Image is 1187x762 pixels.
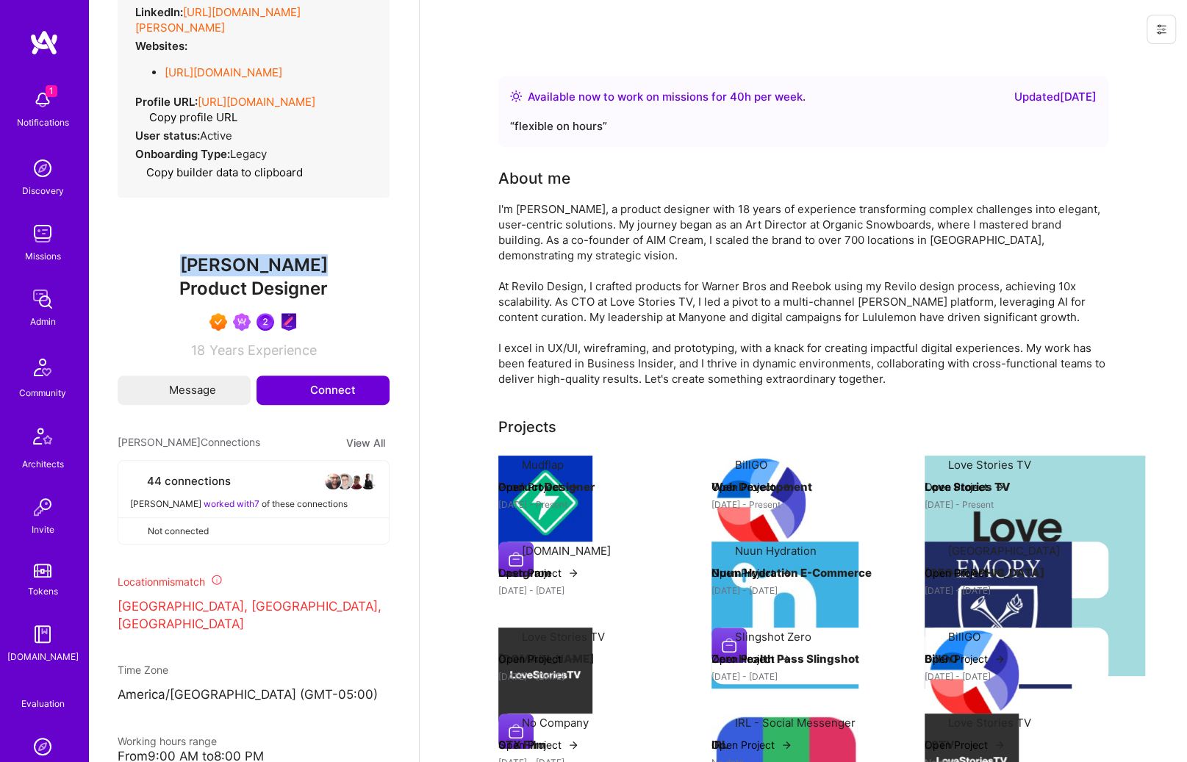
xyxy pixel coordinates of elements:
div: Slingshot Zero [735,629,811,644]
div: Architects [22,456,64,472]
h4: LSTV [925,736,1108,755]
img: tokens [34,564,51,578]
div: [DATE] - [DATE] [925,583,1108,598]
h4: Nuun Hydration E-Commerce [711,564,895,583]
button: Open Project [498,651,579,666]
img: avatar [336,472,354,490]
h4: Lastgram [498,564,682,583]
div: BillGO [948,629,980,644]
button: Open Project [925,651,1005,666]
div: Community [19,385,66,400]
strong: Websites: [135,39,187,53]
img: arrow-right [994,481,1005,493]
div: Love Stories TV [948,715,1031,730]
img: arrow-right [781,481,792,493]
div: Updated [DATE] [1014,88,1097,106]
strong: LinkedIn: [135,5,183,19]
button: Open Project [711,737,792,752]
button: Open Project [925,479,1005,495]
span: Years Experience [209,342,317,358]
button: Open Project [498,479,579,495]
button: Open Project [711,479,792,495]
img: Company logo [711,456,806,550]
button: Copy profile URL [138,109,237,125]
span: Active [200,129,232,143]
img: Company logo [925,542,1072,689]
img: Company logo [498,456,592,550]
span: Working hours range [118,735,217,747]
div: [DATE] - Present [925,497,1108,512]
a: [URL][DOMAIN_NAME] [198,95,315,109]
div: [DATE] - Present [711,497,895,512]
span: [PERSON_NAME] Connections [118,434,260,451]
img: arrow-right [781,653,792,665]
img: arrow-right [567,567,579,579]
img: arrow-right [567,739,579,751]
img: avatar [348,472,365,490]
img: Invite [28,492,57,522]
div: BillGO [735,457,767,472]
span: legacy [230,147,267,161]
button: Connect [257,375,390,405]
h4: Zero Health Pass Slingshot [711,650,895,669]
img: Product Design Guild [280,313,298,331]
div: “ flexible on hours ” [510,118,1097,135]
div: Location mismatch [118,574,390,589]
span: 1 [46,85,57,97]
h4: [DOMAIN_NAME] [498,650,682,669]
div: About me [498,168,570,190]
div: I'm [PERSON_NAME], a product designer with 18 years of experience transforming complex challenges... [498,201,1108,387]
span: worked with 7 [204,498,259,509]
div: Love Stories TV [522,629,605,644]
button: Open Project [498,737,579,752]
img: teamwork [28,219,57,248]
img: arrow-right [567,481,579,493]
i: icon Mail [152,385,162,395]
button: Copy builder data to clipboard [135,165,303,180]
span: 44 connections [147,473,231,489]
button: Open Project [925,565,1005,581]
img: Exceptional A.Teamer [209,313,227,331]
img: avatar [324,472,342,490]
span: 40 [730,90,745,104]
button: Open Project [498,565,579,581]
span: Not connected [148,523,209,539]
a: [URL][DOMAIN_NAME] [165,65,282,79]
div: Mudflap [522,457,564,472]
div: Projects [498,416,556,438]
h4: STX Film [498,736,682,755]
img: admin teamwork [28,284,57,314]
div: Invite [32,522,54,537]
img: arrow-right [567,653,579,665]
img: avatar [359,472,377,490]
span: 18 [191,342,205,358]
div: [DOMAIN_NAME] [522,543,611,558]
i: icon Connect [290,384,304,397]
img: arrow-right [994,739,1005,751]
div: Tokens [28,583,58,599]
img: Company logo [498,714,534,749]
i: icon CloseGray [130,525,142,536]
img: Admin Search [28,732,57,761]
div: [DATE] - Present [498,497,682,512]
h4: Web Development [711,478,895,497]
i: icon Collaborator [130,475,141,486]
button: Open Project [925,737,1005,752]
span: [PERSON_NAME] [118,254,390,276]
p: [GEOGRAPHIC_DATA], [GEOGRAPHIC_DATA], [GEOGRAPHIC_DATA] [118,598,390,633]
button: Open Project [711,565,792,581]
div: [DATE] - [DATE] [498,669,682,684]
div: [PERSON_NAME] of these connections [130,496,377,511]
img: Company logo [925,628,1019,722]
div: [DATE] - [DATE] [925,669,1108,684]
a: [URL][DOMAIN_NAME][PERSON_NAME] [135,5,301,35]
img: arrow-right [781,567,792,579]
div: [DOMAIN_NAME] [7,649,79,664]
h4: IRL [711,736,895,755]
i: icon SelectionTeam [37,685,49,696]
div: [DATE] - [DATE] [711,583,895,598]
img: discovery [28,154,57,183]
h4: BillGO [925,650,1108,669]
i: icon Copy [138,112,149,123]
img: Company logo [925,456,1145,676]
